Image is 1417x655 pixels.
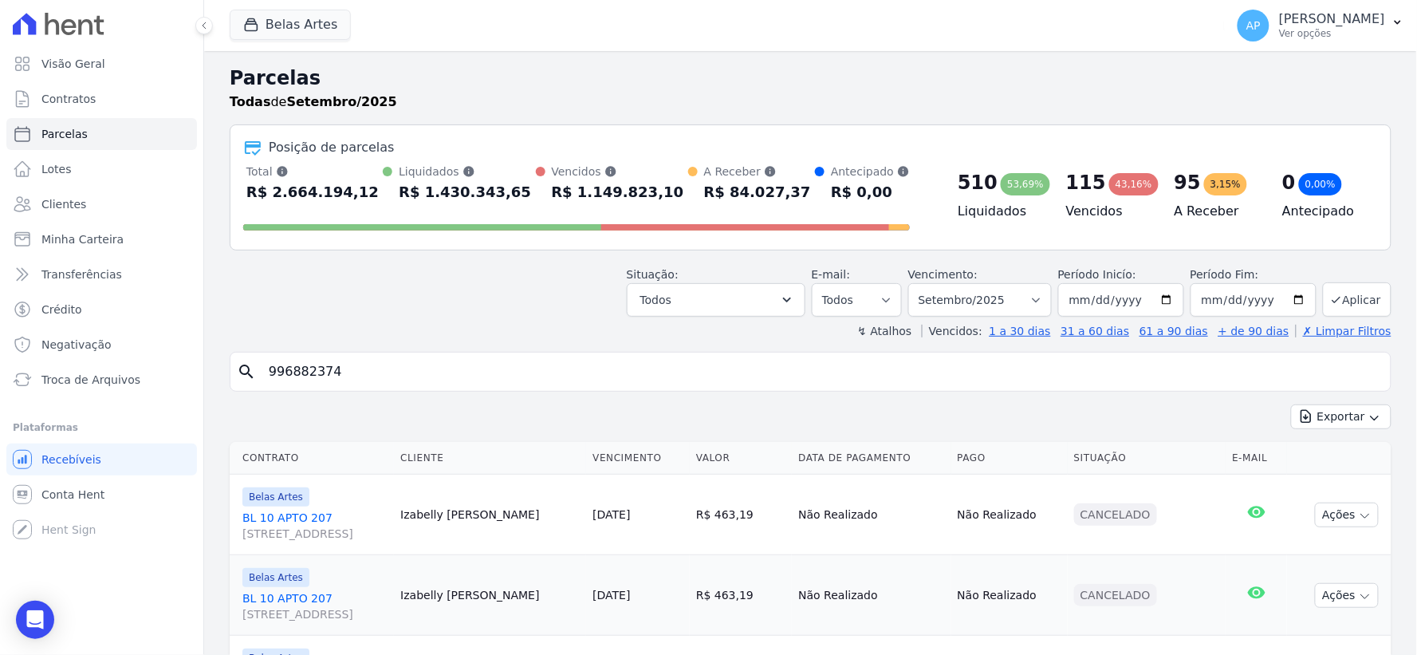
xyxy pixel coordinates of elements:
label: Vencimento: [908,268,978,281]
th: E-mail [1226,442,1286,475]
p: [PERSON_NAME] [1279,11,1385,27]
i: search [237,362,256,381]
label: Período Fim: [1191,266,1317,283]
span: Recebíveis [41,452,101,468]
td: Não Realizado [792,555,951,636]
div: 3,15% [1204,173,1247,195]
th: Situação [1068,442,1226,475]
div: Cancelado [1074,503,1157,526]
div: Open Intercom Messenger [16,601,54,639]
h4: A Receber [1175,202,1258,221]
td: R$ 463,19 [690,475,792,555]
a: Recebíveis [6,444,197,475]
div: R$ 2.664.194,12 [246,180,379,205]
a: Clientes [6,188,197,220]
th: Valor [690,442,792,475]
label: E-mail: [812,268,851,281]
h2: Parcelas [230,64,1391,93]
label: ↯ Atalhos [857,325,911,337]
td: Izabelly [PERSON_NAME] [394,555,586,636]
h4: Antecipado [1282,202,1365,221]
span: Transferências [41,266,122,282]
input: Buscar por nome do lote ou do cliente [259,356,1384,388]
div: 53,69% [1001,173,1050,195]
th: Cliente [394,442,586,475]
a: + de 90 dias [1218,325,1289,337]
td: Izabelly [PERSON_NAME] [394,475,586,555]
a: Negativação [6,329,197,361]
span: Negativação [41,337,112,353]
div: Antecipado [831,164,910,180]
span: Crédito [41,302,82,318]
a: Parcelas [6,118,197,150]
a: Contratos [6,83,197,115]
div: Total [246,164,379,180]
button: Ações [1315,503,1379,527]
div: 115 [1066,170,1106,195]
a: Transferências [6,258,197,290]
div: R$ 84.027,37 [704,180,811,205]
div: Posição de parcelas [269,138,395,157]
strong: Todas [230,94,271,109]
a: Troca de Arquivos [6,364,197,396]
span: Lotes [41,161,72,177]
a: [DATE] [592,508,630,521]
button: Aplicar [1323,282,1391,317]
span: Belas Artes [242,487,309,507]
div: 95 [1175,170,1201,195]
label: Situação: [627,268,679,281]
a: BL 10 APTO 207[STREET_ADDRESS] [242,510,388,542]
span: [STREET_ADDRESS] [242,526,388,542]
div: Vencidos [552,164,684,180]
span: Troca de Arquivos [41,372,140,388]
div: R$ 0,00 [831,180,910,205]
a: Conta Hent [6,479,197,511]
span: [STREET_ADDRESS] [242,606,388,622]
a: [DATE] [592,589,630,602]
td: R$ 463,19 [690,555,792,636]
span: Belas Artes [242,568,309,587]
td: Não Realizado [951,555,1068,636]
div: R$ 1.430.343,65 [399,180,531,205]
th: Contrato [230,442,394,475]
button: AP [PERSON_NAME] Ver opções [1225,3,1417,48]
span: Visão Geral [41,56,105,72]
td: Não Realizado [951,475,1068,555]
a: Lotes [6,153,197,185]
span: Contratos [41,91,96,107]
div: 510 [958,170,998,195]
div: 0 [1282,170,1296,195]
h4: Vencidos [1066,202,1149,221]
span: Todos [640,290,671,310]
button: Belas Artes [230,10,351,40]
a: 1 a 30 dias [990,325,1051,337]
label: Vencidos: [922,325,982,337]
td: Não Realizado [792,475,951,555]
span: AP [1246,20,1261,31]
th: Data de Pagamento [792,442,951,475]
p: Ver opções [1279,27,1385,40]
div: 0,00% [1299,173,1342,195]
span: Parcelas [41,126,88,142]
a: Visão Geral [6,48,197,80]
a: ✗ Limpar Filtros [1296,325,1391,337]
a: Minha Carteira [6,223,197,255]
a: 61 a 90 dias [1140,325,1208,337]
button: Todos [627,283,805,317]
a: 31 a 60 dias [1061,325,1129,337]
div: Cancelado [1074,584,1157,606]
div: 43,16% [1109,173,1159,195]
span: Minha Carteira [41,231,124,247]
a: Crédito [6,294,197,326]
div: R$ 1.149.823,10 [552,180,684,205]
button: Ações [1315,583,1379,608]
a: BL 10 APTO 207[STREET_ADDRESS] [242,590,388,622]
th: Vencimento [586,442,690,475]
div: Liquidados [399,164,531,180]
th: Pago [951,442,1068,475]
span: Clientes [41,196,86,212]
h4: Liquidados [958,202,1041,221]
p: de [230,93,397,112]
div: Plataformas [13,418,191,437]
label: Período Inicío: [1058,268,1136,281]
